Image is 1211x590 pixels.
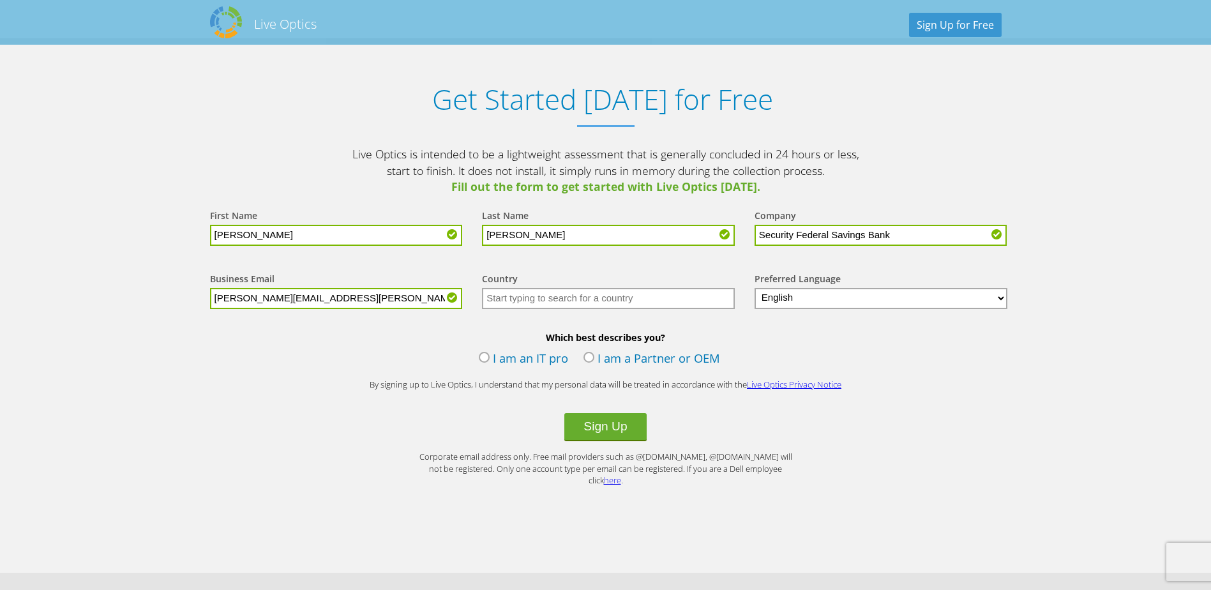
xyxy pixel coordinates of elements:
p: Corporate email address only. Free mail providers such as @[DOMAIN_NAME], @[DOMAIN_NAME] will not... [414,451,797,487]
h2: Live Optics [254,15,317,33]
label: First Name [210,209,257,225]
a: Live Optics Privacy Notice [747,379,841,390]
label: Country [482,273,518,288]
h1: Get Started [DATE] for Free [197,83,1008,116]
span: Fill out the form to get started with Live Optics [DATE]. [350,179,861,195]
a: Sign Up for Free [909,13,1002,37]
p: Live Optics is intended to be a lightweight assessment that is generally concluded in 24 hours or... [350,146,861,195]
img: Dell Dpack [210,6,242,38]
label: Company [755,209,796,225]
p: By signing up to Live Optics, I understand that my personal data will be treated in accordance wi... [350,379,861,391]
button: Sign Up [564,413,646,441]
input: Start typing to search for a country [482,288,735,309]
label: Business Email [210,273,275,288]
b: Which best describes you? [197,331,1014,344]
label: I am an IT pro [479,350,568,369]
label: I am a Partner or OEM [583,350,720,369]
label: Last Name [482,209,529,225]
label: Preferred Language [755,273,841,288]
a: here [604,474,621,486]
